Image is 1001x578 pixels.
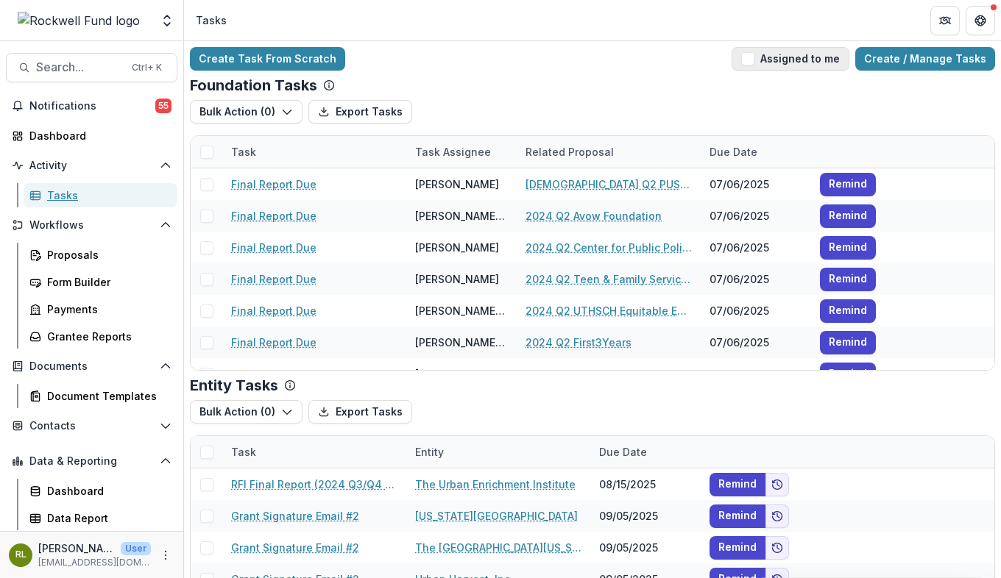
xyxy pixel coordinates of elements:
[701,295,811,327] div: 07/06/2025
[710,536,765,560] button: Remind
[15,550,26,560] div: Ronald C. Lewis
[222,144,265,160] div: Task
[190,100,303,124] button: Bulk Action (0)
[820,363,876,386] button: Remind
[415,208,508,224] div: [PERSON_NAME][GEOGRAPHIC_DATA]
[765,504,789,528] button: Add to friends
[190,10,233,31] nav: breadcrumb
[6,414,177,438] button: Open Contacts
[36,60,123,74] span: Search...
[231,477,397,492] a: RFI Final Report (2024 Q3/Q4 Grantees)
[47,329,166,344] div: Grantee Reports
[590,532,701,563] div: 09/05/2025
[47,274,166,290] div: Form Builder
[47,302,166,317] div: Payments
[590,436,701,468] div: Due Date
[29,160,154,172] span: Activity
[406,436,590,468] div: Entity
[24,324,177,349] a: Grantee Reports
[231,176,316,192] a: Final Report Due
[231,208,316,224] a: Final Report Due
[820,299,876,323] button: Remind
[415,176,499,192] div: [PERSON_NAME]
[231,335,316,350] a: Final Report Due
[517,144,623,160] div: Related Proposal
[6,94,177,118] button: Notifications55
[526,335,632,350] a: 2024 Q2 First3Years
[855,47,995,71] a: Create / Manage Tasks
[526,271,692,287] a: 2024 Q2 Teen & Family Services
[29,455,154,468] span: Data & Reporting
[222,436,406,468] div: Task
[24,479,177,503] a: Dashboard
[231,303,316,318] a: Final Report Due
[820,331,876,354] button: Remind
[701,200,811,232] div: 07/06/2025
[701,136,811,168] div: Due Date
[38,556,151,569] p: [EMAIL_ADDRESS][DOMAIN_NAME]
[24,183,177,207] a: Tasks
[24,506,177,530] a: Data Report
[765,536,789,560] button: Add to friends
[526,176,692,192] a: [DEMOGRAPHIC_DATA] Q2 PUSH Birth Partners
[701,327,811,358] div: 07/06/2025
[231,508,359,524] a: Grant Signature Email #2
[701,358,811,390] div: 07/06/2025
[231,271,316,287] a: Final Report Due
[415,335,508,350] div: [PERSON_NAME][GEOGRAPHIC_DATA]
[415,477,576,492] a: The Urban Enrichment Institute
[157,546,174,564] button: More
[590,468,701,500] div: 08/15/2025
[526,240,692,255] a: 2024 Q2 Center for Public Policy Priorities
[6,124,177,148] a: Dashboard
[6,53,177,82] button: Search...
[29,219,154,232] span: Workflows
[47,188,166,203] div: Tasks
[732,47,849,71] button: Assigned to me
[820,268,876,291] button: Remind
[526,366,657,382] a: 2024 Q2 Fit Houston, Inc.
[701,232,811,263] div: 07/06/2025
[6,449,177,473] button: Open Data & Reporting
[222,136,406,168] div: Task
[701,168,811,200] div: 07/06/2025
[129,60,165,76] div: Ctrl + K
[222,444,265,460] div: Task
[155,99,171,113] span: 55
[29,100,155,113] span: Notifications
[29,128,166,143] div: Dashboard
[526,208,662,224] a: 2024 Q2 Avow Foundation
[121,542,151,555] p: User
[517,136,701,168] div: Related Proposal
[406,144,500,160] div: Task Assignee
[231,366,316,382] a: Final Report Due
[6,154,177,177] button: Open Activity
[415,303,508,318] div: [PERSON_NAME][GEOGRAPHIC_DATA]
[415,508,578,524] a: [US_STATE][GEOGRAPHIC_DATA]
[190,400,303,424] button: Bulk Action (0)
[930,6,960,35] button: Partners
[415,271,499,287] div: [PERSON_NAME]
[157,6,177,35] button: Open entity switcher
[47,510,166,526] div: Data Report
[701,263,811,295] div: 07/06/2025
[710,473,765,496] button: Remind
[406,136,517,168] div: Task Assignee
[190,76,317,94] p: Foundation Tasks
[701,144,766,160] div: Due Date
[190,377,278,394] p: Entity Tasks
[38,540,115,556] p: [PERSON_NAME]
[415,540,581,555] a: The [GEOGRAPHIC_DATA][US_STATE] at [GEOGRAPHIC_DATA] ([GEOGRAPHIC_DATA])
[190,47,345,71] a: Create Task From Scratch
[47,483,166,499] div: Dashboard
[710,504,765,528] button: Remind
[24,384,177,408] a: Document Templates
[24,270,177,294] a: Form Builder
[820,204,876,228] button: Remind
[29,420,154,432] span: Contacts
